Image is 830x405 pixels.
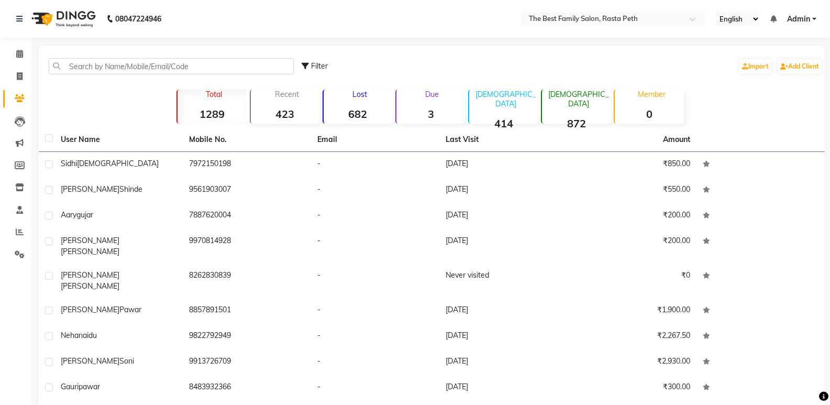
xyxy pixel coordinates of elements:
[568,178,696,203] td: ₹550.00
[311,61,328,71] span: Filter
[473,90,538,108] p: [DEMOGRAPHIC_DATA]
[61,382,79,391] span: gauri
[76,210,93,220] span: gujar
[328,90,392,99] p: Lost
[568,324,696,349] td: ₹2,267.50
[61,247,119,256] span: [PERSON_NAME]
[119,305,141,314] span: pawar
[183,203,311,229] td: 7887620004
[399,90,465,99] p: Due
[439,349,568,375] td: [DATE]
[739,59,771,74] a: Import
[251,107,319,121] strong: 423
[183,178,311,203] td: 9561903007
[311,298,439,324] td: -
[311,229,439,264] td: -
[311,178,439,203] td: -
[311,264,439,298] td: -
[546,90,611,108] p: [DEMOGRAPHIC_DATA]
[568,264,696,298] td: ₹0
[439,178,568,203] td: [DATE]
[119,356,134,366] span: soni
[27,4,98,34] img: logo
[61,210,76,220] span: aary
[568,375,696,401] td: ₹300.00
[183,298,311,324] td: 8857891501
[311,324,439,349] td: -
[61,184,119,194] span: [PERSON_NAME]
[311,152,439,178] td: -
[469,117,538,130] strong: 414
[311,375,439,401] td: -
[61,305,119,314] span: [PERSON_NAME]
[396,107,465,121] strong: 3
[54,128,183,152] th: User Name
[568,152,696,178] td: ₹850.00
[61,159,77,168] span: sidhi
[439,264,568,298] td: Never visited
[183,375,311,401] td: 8483932366
[311,128,439,152] th: Email
[568,298,696,324] td: ₹1,900.00
[183,128,311,152] th: Mobile No.
[115,4,161,34] b: 08047224946
[79,382,100,391] span: pawar
[619,90,683,99] p: Member
[61,236,119,245] span: [PERSON_NAME]
[183,264,311,298] td: 8262830839
[311,203,439,229] td: -
[439,229,568,264] td: [DATE]
[119,184,142,194] span: Shinde
[542,117,611,130] strong: 872
[61,331,79,340] span: neha
[568,349,696,375] td: ₹2,930.00
[79,331,97,340] span: naidu
[439,203,568,229] td: [DATE]
[324,107,392,121] strong: 682
[439,375,568,401] td: [DATE]
[568,203,696,229] td: ₹200.00
[77,159,159,168] span: [DEMOGRAPHIC_DATA]
[615,107,683,121] strong: 0
[183,229,311,264] td: 9970814928
[183,152,311,178] td: 7972150198
[178,107,246,121] strong: 1289
[183,349,311,375] td: 9913726709
[439,298,568,324] td: [DATE]
[255,90,319,99] p: Recent
[787,14,810,25] span: Admin
[657,128,696,151] th: Amount
[61,281,119,291] span: [PERSON_NAME]
[183,324,311,349] td: 9822792949
[61,270,119,280] span: [PERSON_NAME]
[61,356,119,366] span: [PERSON_NAME]
[568,229,696,264] td: ₹200.00
[439,128,568,152] th: Last Visit
[439,152,568,178] td: [DATE]
[439,324,568,349] td: [DATE]
[49,58,294,74] input: Search by Name/Mobile/Email/Code
[311,349,439,375] td: -
[182,90,246,99] p: Total
[778,59,822,74] a: Add Client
